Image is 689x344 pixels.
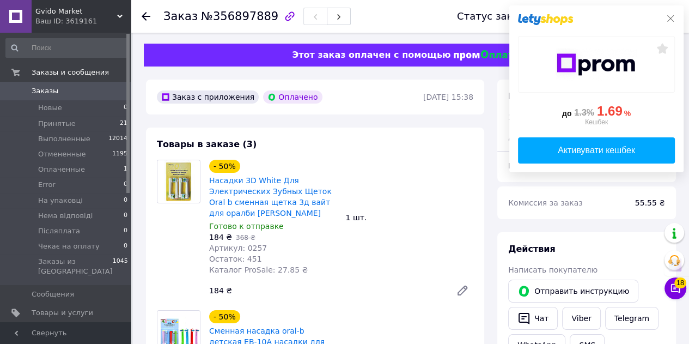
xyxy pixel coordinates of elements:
span: 18 [674,277,686,288]
div: Оплачено [263,90,322,104]
div: Ваш ID: 3619161 [35,16,131,26]
span: Отмененные [38,149,86,159]
img: evopay logo [454,50,519,61]
a: Редактировать [452,280,473,301]
span: Товары в заказе (3) [157,139,257,149]
span: 368 ₴ [236,234,255,242]
span: 0 [124,180,127,190]
a: Viber [562,307,600,330]
button: Отправить инструкцию [508,280,638,303]
span: Доставка [508,132,546,141]
button: Чат [508,307,558,330]
span: 0 [124,226,127,236]
span: 0 [124,211,127,221]
div: Статус заказа [457,11,530,22]
span: 0 [124,196,127,206]
div: - 50% [209,310,240,323]
div: 1 шт. [342,210,478,225]
button: Чат с покупателем18 [664,277,686,299]
span: 0 [124,242,127,251]
div: Заказ с приложения [157,90,259,104]
span: 55.55 ₴ [635,198,665,207]
time: [DATE] 15:38 [423,93,473,101]
span: Чекає на оплату [38,242,100,251]
span: 21 [120,119,127,129]
div: - 50% [209,160,240,173]
span: Gvido Market [35,7,117,16]
span: Заказы и сообщения [32,68,109,77]
span: Артикул: 0257 [209,244,267,252]
div: Вернуться назад [142,11,150,22]
span: 1 [124,165,127,174]
img: Насадки 3D White Для Электрических Зубных Щеток Oral b сменная щетка 3д вайт для оралби браун [157,160,200,203]
span: Выполненные [38,134,90,144]
span: Этот заказ оплачен с помощью [292,50,450,60]
span: 12014 [108,134,127,144]
span: Принятые [38,119,76,129]
div: 184 ₴ [205,283,447,298]
span: Оплаченные [38,165,85,174]
span: 1195 [112,149,127,159]
span: Заказ [163,10,198,23]
span: Сообщения [32,289,74,299]
a: Telegram [605,307,658,330]
span: Заказы из [GEOGRAPHIC_DATA] [38,257,113,276]
span: Итого [508,91,537,101]
span: Остаток: 451 [209,255,262,263]
span: Действия [508,244,556,254]
span: 0 [124,103,127,113]
span: 184 ₴ [209,233,232,242]
span: Післяплата [38,226,80,236]
span: Каталог ProSale: 27.85 ₴ [209,265,308,274]
span: Заказы [32,86,58,96]
span: Новые [38,103,62,113]
span: На упаковці [38,196,83,206]
span: Нема відповіді [38,211,93,221]
span: Написать покупателю [508,265,597,274]
span: Готово к отправке [209,222,284,231]
span: Товары и услуги [32,308,93,318]
span: 3 товара [508,113,543,122]
span: №356897889 [201,10,278,23]
input: Поиск [5,38,129,58]
span: Error [38,180,56,190]
a: Насадки 3D White Для Электрических Зубных Щеток Oral b сменная щетка 3д вайт для оралби [PERSON_N... [209,176,332,218]
span: Комиссия за заказ [508,198,583,207]
span: 1045 [113,257,128,276]
span: Всего к оплате [508,161,569,170]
